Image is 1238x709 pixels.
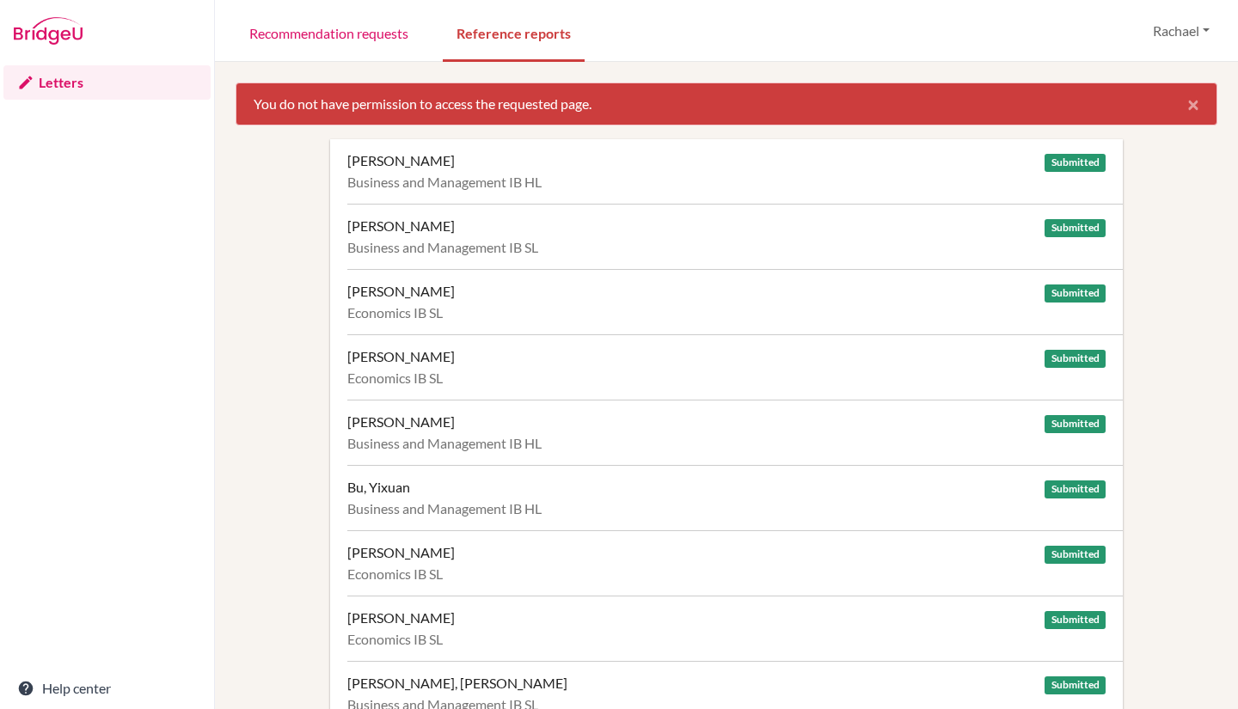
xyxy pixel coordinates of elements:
img: Bridge-U [14,17,83,45]
span: Submitted [1045,219,1105,237]
button: Close [1170,83,1217,125]
a: [PERSON_NAME] Submitted Business and Management IB SL [347,204,1123,269]
a: [PERSON_NAME] Submitted Economics IB SL [347,596,1123,661]
div: [PERSON_NAME], [PERSON_NAME] [347,675,567,692]
button: Rachael [1145,15,1217,47]
a: Recommendation requests [236,3,422,62]
span: Submitted [1045,546,1105,564]
span: × [1187,91,1199,116]
div: Bu, Yixuan [347,479,410,496]
div: [PERSON_NAME] [347,413,455,431]
a: [PERSON_NAME] Submitted Business and Management IB HL [347,400,1123,465]
a: [PERSON_NAME] Submitted Economics IB SL [347,334,1123,400]
span: Submitted [1045,154,1105,172]
span: Submitted [1045,676,1105,694]
a: Letters [3,65,211,100]
div: Business and Management IB SL [347,239,1106,256]
span: Submitted [1045,350,1105,368]
div: Business and Management IB HL [347,174,1106,191]
div: Economics IB SL [347,304,1106,321]
div: Economics IB SL [347,370,1106,387]
div: [PERSON_NAME] [347,152,455,169]
span: Submitted [1045,284,1105,303]
div: Business and Management IB HL [347,435,1106,452]
div: Economics IB SL [347,631,1106,648]
a: Help center [3,671,211,706]
div: [PERSON_NAME] [347,217,455,235]
div: Economics IB SL [347,565,1106,583]
div: You do not have permission to access the requested page. [236,83,1217,125]
a: Reference reports [443,3,585,62]
div: [PERSON_NAME] [347,544,455,561]
span: Submitted [1045,480,1105,498]
span: Submitted [1045,611,1105,629]
div: [PERSON_NAME] [347,609,455,626]
a: [PERSON_NAME] Submitted Business and Management IB HL [347,139,1123,204]
a: Bu, Yixuan Submitted Business and Management IB HL [347,465,1123,530]
span: Submitted [1045,415,1105,433]
a: [PERSON_NAME] Submitted Economics IB SL [347,530,1123,596]
div: Business and Management IB HL [347,500,1106,517]
div: [PERSON_NAME] [347,348,455,365]
a: [PERSON_NAME] Submitted Economics IB SL [347,269,1123,334]
div: [PERSON_NAME] [347,283,455,300]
